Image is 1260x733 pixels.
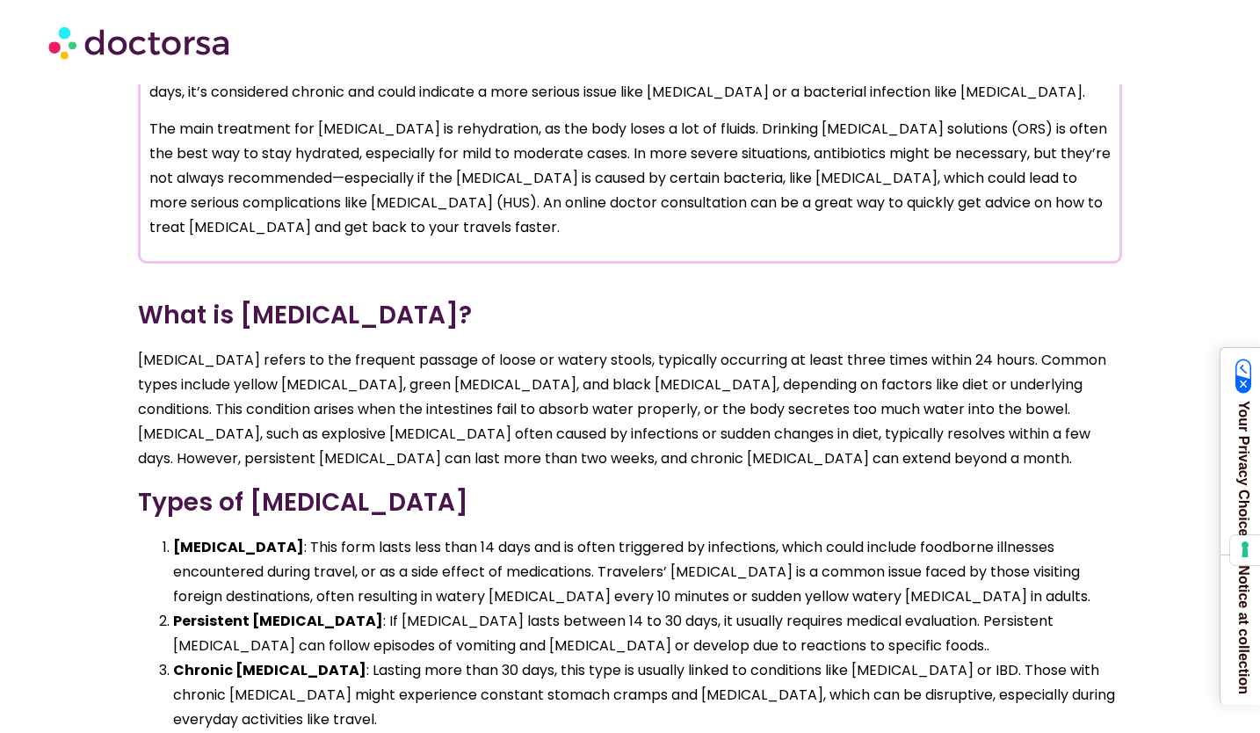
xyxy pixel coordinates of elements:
[173,535,1122,609] li: : This form lasts less than 14 days and is often triggered by infections, which could include foo...
[1230,535,1260,565] button: Your consent preferences for tracking technologies
[173,658,1122,732] li: : Lasting more than 30 days, this type is usually linked to conditions like [MEDICAL_DATA] or IBD...
[173,611,383,631] strong: Persistent [MEDICAL_DATA]
[173,609,1122,658] li: : If [MEDICAL_DATA] lasts between 14 to 30 days, it usually requires medical evaluation. Persiste...
[138,484,1122,521] h3: Types of [MEDICAL_DATA]
[1235,359,1252,394] img: California Consumer Privacy Act (CCPA) Opt-Out Icon
[173,660,366,680] strong: Chronic [MEDICAL_DATA]
[138,348,1122,471] p: [MEDICAL_DATA] refers to the frequent passage of loose or watery stools, typically occurring at l...
[173,537,304,557] strong: [MEDICAL_DATA]
[149,117,1111,240] p: The main treatment for [MEDICAL_DATA] is rehydration, as the body loses a lot of fluids. Drinking...
[138,297,1122,334] h3: What is [MEDICAL_DATA]?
